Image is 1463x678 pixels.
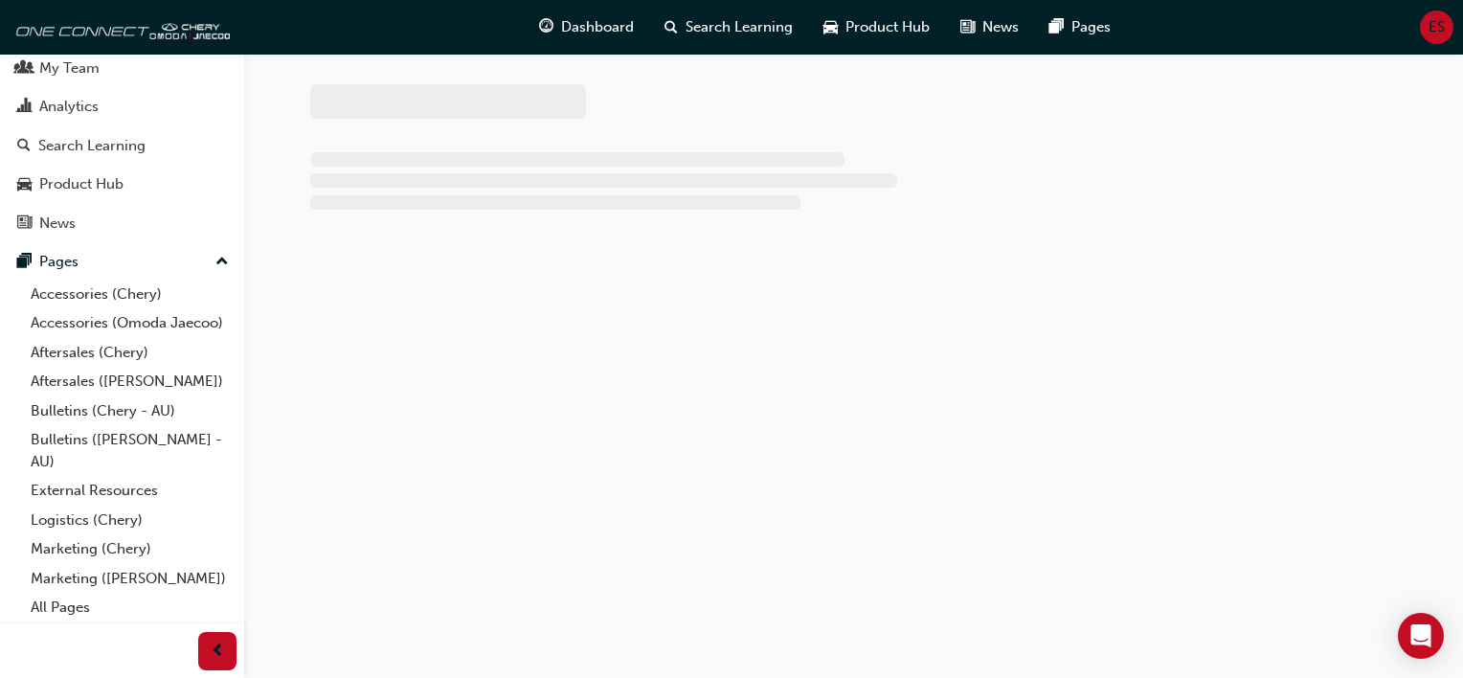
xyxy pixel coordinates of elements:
[664,15,678,39] span: search-icon
[649,8,808,47] a: search-iconSearch Learning
[23,593,236,622] a: All Pages
[23,564,236,594] a: Marketing ([PERSON_NAME])
[945,8,1034,47] a: news-iconNews
[1034,8,1126,47] a: pages-iconPages
[8,244,236,280] button: Pages
[982,16,1019,38] span: News
[39,57,100,79] div: My Team
[23,534,236,564] a: Marketing (Chery)
[23,476,236,506] a: External Resources
[1429,16,1445,38] span: ES
[17,99,32,116] span: chart-icon
[8,8,236,244] button: DashboardMy TeamAnalyticsSearch LearningProduct HubNews
[808,8,945,47] a: car-iconProduct Hub
[8,51,236,86] a: My Team
[539,15,553,39] span: guage-icon
[38,135,146,157] div: Search Learning
[686,16,793,38] span: Search Learning
[1071,16,1111,38] span: Pages
[524,8,649,47] a: guage-iconDashboard
[39,213,76,235] div: News
[960,15,975,39] span: news-icon
[845,16,930,38] span: Product Hub
[23,396,236,426] a: Bulletins (Chery - AU)
[23,506,236,535] a: Logistics (Chery)
[23,338,236,368] a: Aftersales (Chery)
[39,251,79,273] div: Pages
[1420,11,1453,44] button: ES
[39,96,99,118] div: Analytics
[8,167,236,202] a: Product Hub
[215,250,229,275] span: up-icon
[23,280,236,309] a: Accessories (Chery)
[1049,15,1064,39] span: pages-icon
[17,215,32,233] span: news-icon
[8,128,236,164] a: Search Learning
[1398,613,1444,659] div: Open Intercom Messenger
[17,60,32,78] span: people-icon
[17,254,32,271] span: pages-icon
[211,640,225,664] span: prev-icon
[17,138,31,155] span: search-icon
[23,308,236,338] a: Accessories (Omoda Jaecoo)
[561,16,634,38] span: Dashboard
[23,425,236,476] a: Bulletins ([PERSON_NAME] - AU)
[10,8,230,46] img: oneconnect
[23,367,236,396] a: Aftersales ([PERSON_NAME])
[8,206,236,241] a: News
[17,176,32,193] span: car-icon
[8,89,236,124] a: Analytics
[39,173,124,195] div: Product Hub
[823,15,838,39] span: car-icon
